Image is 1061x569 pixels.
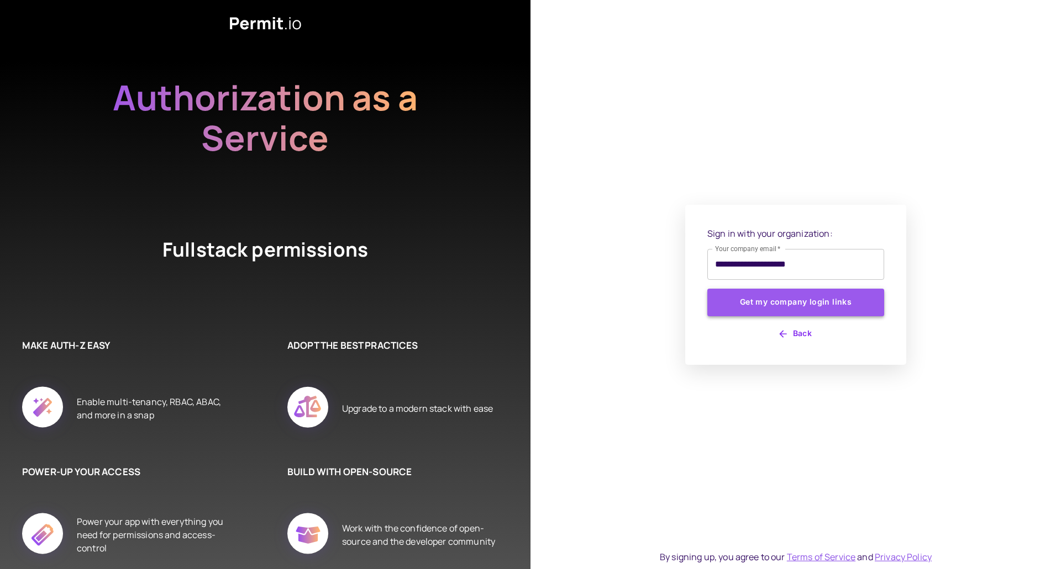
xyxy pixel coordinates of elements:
h2: Authorization as a Service [77,77,453,182]
div: Work with the confidence of open-source and the developer community [342,501,497,569]
p: Sign in with your organization: [707,227,884,240]
div: Enable multi-tenancy, RBAC, ABAC, and more in a snap [77,374,232,443]
button: Back [707,325,884,343]
h4: Fullstack permissions [122,236,409,295]
a: Privacy Policy [875,551,932,563]
div: Power your app with everything you need for permissions and access-control [77,501,232,569]
h6: POWER-UP YOUR ACCESS [22,465,232,479]
h6: MAKE AUTH-Z EASY [22,338,232,353]
h6: BUILD WITH OPEN-SOURCE [287,465,497,479]
h6: ADOPT THE BEST PRACTICES [287,338,497,353]
button: Get my company login links [707,289,884,316]
div: Upgrade to a modern stack with ease [342,374,493,443]
label: Your company email [715,244,781,253]
div: By signing up, you agree to our and [660,550,932,563]
a: Terms of Service [787,551,855,563]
